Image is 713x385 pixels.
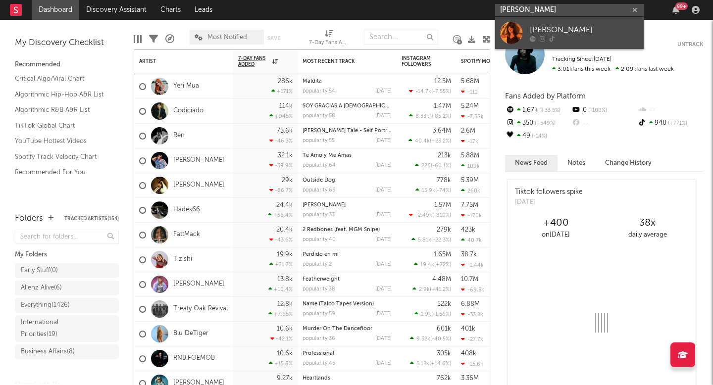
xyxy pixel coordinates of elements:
[134,25,142,53] div: Edit Columns
[510,217,602,229] div: +400
[530,24,639,36] div: [PERSON_NAME]
[303,178,335,183] a: Outside Dog
[303,361,335,366] div: popularity: 45
[414,261,451,268] div: ( )
[364,30,438,45] input: Search...
[303,237,336,242] div: popularity: 40
[276,227,293,233] div: 20.4k
[432,337,450,342] span: -40.5 %
[433,312,450,317] span: -1.56 %
[277,350,293,357] div: 10.6k
[282,177,293,184] div: 29k
[461,361,483,367] div: -15.6k
[173,132,185,140] a: Ren
[15,89,109,100] a: Algorithmic Hip-Hop A&R List
[269,138,293,144] div: -46.3 %
[409,212,451,218] div: ( )
[278,78,293,85] div: 286k
[666,121,687,126] span: +771 %
[173,280,224,289] a: [PERSON_NAME]
[415,89,431,95] span: -14.7k
[173,156,224,165] a: [PERSON_NAME]
[461,89,477,95] div: -111
[165,25,174,53] div: A&R Pipeline
[432,276,451,283] div: 4.48M
[269,261,293,268] div: +71.7 %
[375,138,392,144] div: [DATE]
[461,113,484,120] div: -7.58k
[433,128,451,134] div: 3.64M
[436,262,450,268] span: +72 %
[461,138,478,144] div: -17k
[277,251,293,258] div: 19.9k
[558,155,595,171] button: Notes
[303,301,392,307] div: Name (Talco Tapes Version)
[402,55,436,67] div: Instagram Followers
[434,251,451,258] div: 1.65M
[461,58,535,64] div: Spotify Monthly Listeners
[268,212,293,218] div: +56.4 %
[422,188,435,193] span: 15.9k
[410,336,451,342] div: ( )
[515,197,583,207] div: [DATE]
[461,311,483,318] div: -33.2k
[461,152,479,159] div: 5.88M
[461,375,479,382] div: 3.36M
[552,66,674,72] span: 2.09k fans last week
[15,136,109,146] a: YouTube Hottest Videos
[431,287,450,292] span: +41.2 %
[303,128,394,134] a: [PERSON_NAME] Tale - Self Portrait
[414,311,451,317] div: ( )
[409,113,451,119] div: ( )
[602,229,693,241] div: daily average
[173,107,204,115] a: Codiciado
[277,301,293,307] div: 12.8k
[173,206,200,214] a: Hades66
[437,301,451,307] div: 522k
[303,103,392,109] div: SOY GRACIAS A DIOS
[15,104,109,115] a: Algorithmic R&B A&R List
[431,139,450,144] span: +23.2 %
[303,113,335,119] div: popularity: 58
[416,337,430,342] span: 9.32k
[309,25,349,53] div: 7-Day Fans Added (7-Day Fans Added)
[303,301,374,307] a: Name (Talco Tapes Version)
[437,227,451,233] div: 279k
[21,346,75,358] div: Business Affairs ( 8 )
[207,34,247,41] span: Most Notified
[375,188,392,193] div: [DATE]
[303,262,332,267] div: popularity: 2
[15,120,109,131] a: TikTok Global Chart
[303,277,392,282] div: Featherweight
[437,177,451,184] div: 778k
[637,104,703,117] div: --
[434,213,450,218] span: -810 %
[431,361,450,367] span: +14.6 %
[571,117,637,130] div: --
[461,103,479,109] div: 5.24M
[279,103,293,109] div: 114k
[637,117,703,130] div: 940
[461,287,484,293] div: -69.5k
[375,212,392,218] div: [DATE]
[139,58,213,64] div: Artist
[276,202,293,208] div: 24.4k
[461,212,482,219] div: -170k
[495,17,644,49] a: [PERSON_NAME]
[15,151,109,162] a: Spotify Track Velocity Chart
[530,134,547,139] span: -14 %
[437,326,451,332] div: 601k
[303,326,372,332] a: Murder On The Dancefloor
[303,376,330,381] a: Heartlands
[415,114,429,119] span: 8.33k
[15,213,43,225] div: Folders
[415,213,432,218] span: -2.49k
[461,188,480,194] div: 260k
[303,227,380,233] a: 2 Redbones (feat. MGM Snipe)
[303,277,340,282] a: Featherweight
[375,237,392,242] div: [DATE]
[433,89,450,95] span: -7.55 %
[434,202,451,208] div: 1.57M
[303,163,336,168] div: popularity: 64
[267,36,280,41] button: Save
